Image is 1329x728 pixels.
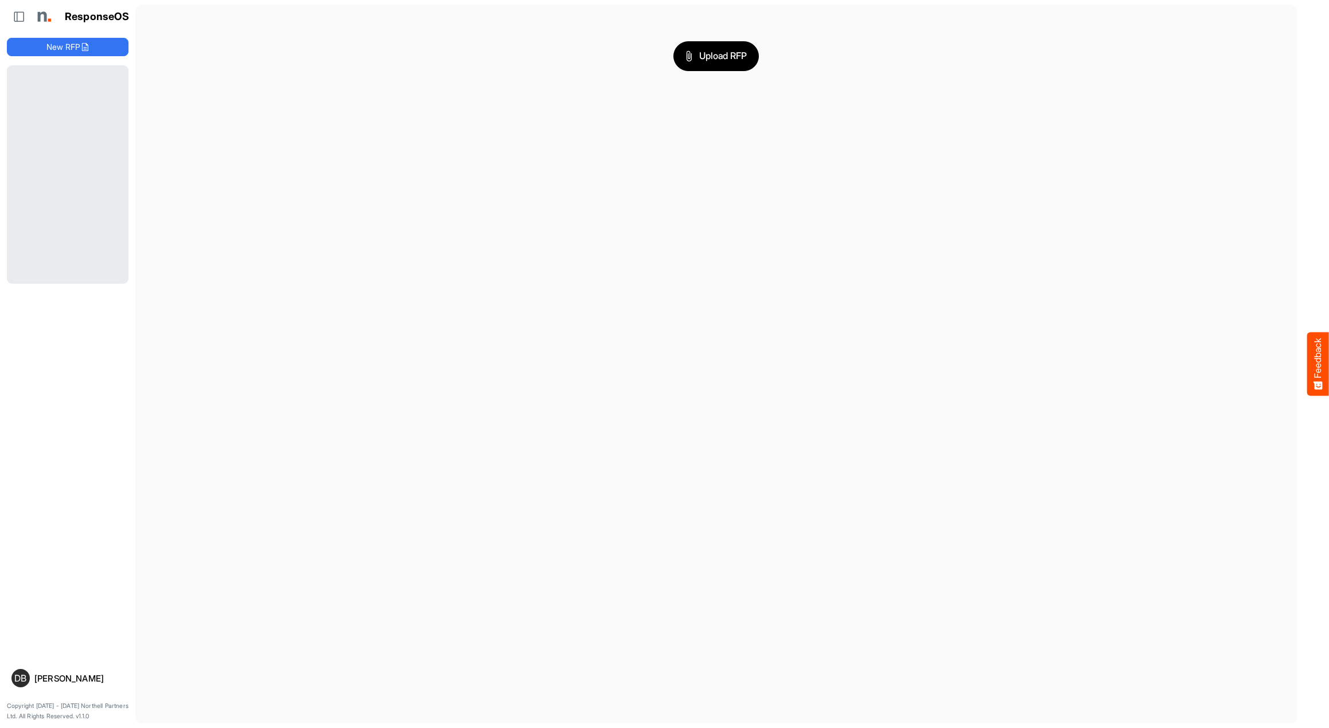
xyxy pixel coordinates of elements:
div: Loading... [7,65,128,284]
button: Feedback [1307,332,1329,396]
span: DB [14,674,26,683]
h1: ResponseOS [65,11,130,23]
div: [PERSON_NAME] [34,674,124,683]
span: Upload RFP [685,49,747,64]
button: Upload RFP [673,41,759,71]
p: Copyright [DATE] - [DATE] Northell Partners Ltd. All Rights Reserved. v1.1.0 [7,701,128,721]
button: New RFP [7,38,128,56]
img: Northell [32,5,54,28]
